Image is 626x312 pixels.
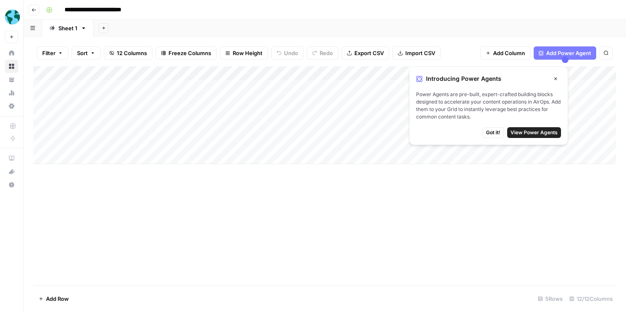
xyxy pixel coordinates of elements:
[5,165,18,178] button: What's new?
[220,46,268,60] button: Row Height
[392,46,441,60] button: Import CSV
[42,49,55,57] span: Filter
[5,152,18,165] a: AirOps Academy
[104,46,152,60] button: 12 Columns
[42,20,94,36] a: Sheet 1
[72,46,101,60] button: Sort
[416,91,561,121] span: Power Agents are pre-built, expert-crafted building blocks designed to accelerate your content op...
[37,46,68,60] button: Filter
[5,86,18,99] a: Usage
[546,49,591,57] span: Add Power Agent
[482,127,504,138] button: Got it!
[156,46,217,60] button: Freeze Columns
[5,178,18,191] button: Help + Support
[535,292,566,305] div: 5 Rows
[46,295,69,303] span: Add Row
[271,46,303,60] button: Undo
[486,129,500,136] span: Got it!
[5,165,18,178] div: What's new?
[507,127,561,138] button: View Power Agents
[493,49,525,57] span: Add Column
[284,49,298,57] span: Undo
[169,49,211,57] span: Freeze Columns
[5,73,18,86] a: Your Data
[77,49,88,57] span: Sort
[320,49,333,57] span: Redo
[5,7,18,27] button: Workspace: Participate Learning
[5,99,18,113] a: Settings
[5,60,18,73] a: Browse
[480,46,530,60] button: Add Column
[34,292,74,305] button: Add Row
[534,46,596,60] button: Add Power Agent
[117,49,147,57] span: 12 Columns
[416,73,561,84] div: Introducing Power Agents
[405,49,435,57] span: Import CSV
[566,292,616,305] div: 12/12 Columns
[5,46,18,60] a: Home
[510,129,558,136] span: View Power Agents
[58,24,77,32] div: Sheet 1
[307,46,338,60] button: Redo
[354,49,384,57] span: Export CSV
[5,10,20,24] img: Participate Learning Logo
[233,49,262,57] span: Row Height
[342,46,389,60] button: Export CSV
